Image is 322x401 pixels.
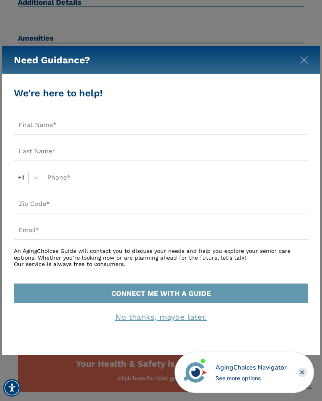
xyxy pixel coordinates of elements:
[297,368,307,377] div: Close
[115,312,207,322] a: No thanks, maybe later.
[14,86,308,100] div: We're here to help!
[14,221,308,240] input: Email*
[300,56,308,64] img: modal-close.svg
[43,169,308,187] input: Phone*
[14,284,308,303] button: CONNECT ME WITH A GUIDE
[182,359,209,386] img: avatar
[14,195,308,213] input: Zip Code*
[14,143,308,161] input: Last Name*
[14,248,308,268] div: An AgingChoices Guide will contact you to discuss your needs and help you explore your senior car...
[3,379,21,397] div: Accessibility Menu
[14,116,308,135] input: First Name*
[300,55,308,63] button: Close
[14,46,90,74] h5: Need Guidance?
[215,363,287,372] div: AgingChoices Navigator
[215,374,287,382] div: See more options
